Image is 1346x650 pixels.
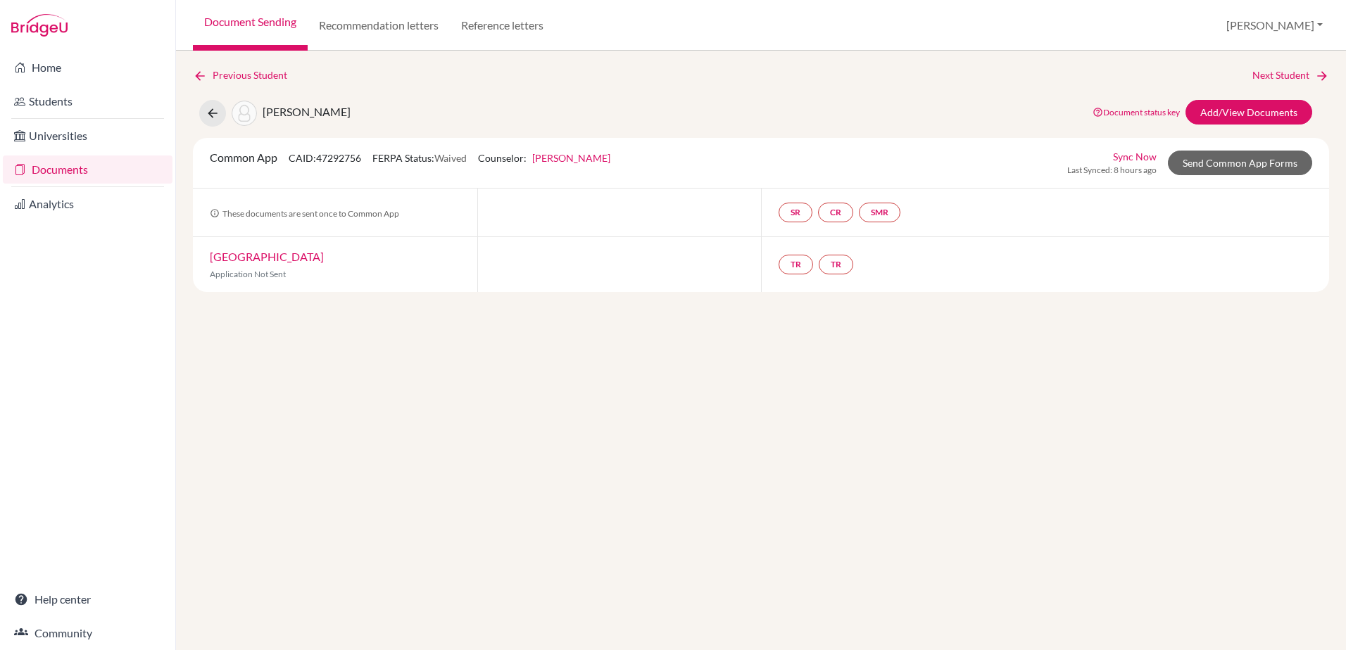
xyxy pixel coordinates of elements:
[1067,164,1157,177] span: Last Synced: 8 hours ago
[434,152,467,164] span: Waived
[819,255,853,274] a: TR
[859,203,900,222] a: SMR
[1185,100,1312,125] a: Add/View Documents
[3,190,172,218] a: Analytics
[210,269,286,279] span: Application Not Sent
[372,152,467,164] span: FERPA Status:
[818,203,853,222] a: CR
[532,152,610,164] a: [PERSON_NAME]
[1252,68,1329,83] a: Next Student
[1113,149,1157,164] a: Sync Now
[478,152,610,164] span: Counselor:
[3,585,172,613] a: Help center
[1220,12,1329,39] button: [PERSON_NAME]
[11,14,68,37] img: Bridge-U
[779,255,813,274] a: TR
[263,105,351,118] span: [PERSON_NAME]
[779,203,812,222] a: SR
[210,208,399,219] span: These documents are sent once to Common App
[1168,151,1312,175] a: Send Common App Forms
[210,250,324,263] a: [GEOGRAPHIC_DATA]
[3,155,172,184] a: Documents
[289,152,361,164] span: CAID: 47292756
[193,68,298,83] a: Previous Student
[3,619,172,647] a: Community
[3,122,172,150] a: Universities
[210,151,277,164] span: Common App
[3,53,172,82] a: Home
[3,87,172,115] a: Students
[1093,107,1180,117] a: Document status key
